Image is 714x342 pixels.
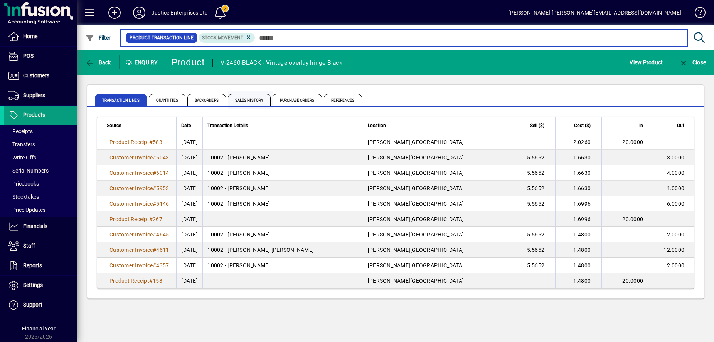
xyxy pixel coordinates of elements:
a: Settings [4,276,77,295]
td: 1.4800 [555,242,601,258]
span: Customers [23,72,49,79]
span: Stocktakes [8,194,39,200]
span: 20.0000 [622,278,643,284]
button: Add [102,6,127,20]
a: Receipts [4,125,77,138]
span: Customer Invoice [109,185,153,191]
span: Purchase Orders [273,94,322,106]
td: 5.5652 [509,227,555,242]
div: Sell ($) [514,121,551,130]
span: Quantities [149,94,185,106]
td: 10002 - [PERSON_NAME] [202,227,363,242]
button: Profile [127,6,152,20]
button: View Product [628,55,665,69]
td: [DATE] [176,227,202,242]
span: In [639,121,643,130]
span: Suppliers [23,92,45,98]
td: 5.5652 [509,181,555,196]
div: Cost ($) [560,121,598,130]
span: 6.0000 [667,201,685,207]
div: Date [181,121,198,130]
td: [DATE] [176,258,202,273]
span: 1.0000 [667,185,685,191]
span: [PERSON_NAME][GEOGRAPHIC_DATA] [368,216,464,222]
span: [PERSON_NAME][GEOGRAPHIC_DATA] [368,262,464,268]
span: Serial Numbers [8,168,49,174]
a: Customer Invoice#4645 [107,230,172,239]
span: Receipts [8,128,33,134]
span: Transfers [8,141,35,148]
span: References [324,94,362,106]
div: Justice Enterprises Ltd [152,7,208,19]
span: 4357 [156,262,169,268]
span: # [149,139,153,145]
td: 1.4800 [555,227,601,242]
button: Back [83,55,113,69]
span: # [153,231,156,238]
a: Customer Invoice#4611 [107,246,172,254]
span: Cost ($) [574,121,591,130]
span: Customer Invoice [109,170,153,176]
td: 10002 - [PERSON_NAME] [PERSON_NAME] [202,242,363,258]
span: Customer Invoice [109,201,153,207]
span: # [153,185,156,191]
a: Product Receipt#267 [107,215,165,223]
span: [PERSON_NAME][GEOGRAPHIC_DATA] [368,185,464,191]
app-page-header-button: Back [77,55,120,69]
td: [DATE] [176,150,202,165]
a: Customers [4,66,77,85]
td: 5.5652 [509,258,555,273]
span: Back [85,59,111,65]
td: [DATE] [176,165,202,181]
td: 2.0260 [555,134,601,150]
td: 1.4800 [555,273,601,288]
span: Write Offs [8,154,36,161]
span: Customer Invoice [109,262,153,268]
span: Product Receipt [109,216,149,222]
span: Products [23,112,45,118]
button: Close [677,55,708,69]
td: 5.5652 [509,165,555,181]
a: Reports [4,256,77,275]
a: Support [4,295,77,315]
span: Customer Invoice [109,231,153,238]
span: Sell ($) [530,121,544,130]
span: [PERSON_NAME][GEOGRAPHIC_DATA] [368,231,464,238]
span: # [149,216,153,222]
span: [PERSON_NAME][GEOGRAPHIC_DATA] [368,201,464,207]
span: [PERSON_NAME][GEOGRAPHIC_DATA] [368,247,464,253]
a: POS [4,47,77,66]
td: 10002 - [PERSON_NAME] [202,165,363,181]
span: 4.0000 [667,170,685,176]
a: Serial Numbers [4,164,77,177]
a: Customer Invoice#4357 [107,261,172,270]
span: 20.0000 [622,139,643,145]
td: 1.6630 [555,150,601,165]
span: # [153,154,156,161]
span: Stock movement [202,35,243,40]
span: [PERSON_NAME][GEOGRAPHIC_DATA] [368,154,464,161]
span: 158 [153,278,162,284]
span: Location [368,121,386,130]
td: 10002 - [PERSON_NAME] [202,150,363,165]
td: [DATE] [176,242,202,258]
td: 10002 - [PERSON_NAME] [202,258,363,273]
div: Location [368,121,504,130]
a: Staff [4,236,77,256]
a: Pricebooks [4,177,77,190]
app-page-header-button: Close enquiry [671,55,714,69]
span: 2.0000 [667,262,685,268]
span: Sales History [228,94,271,106]
a: Transfers [4,138,77,151]
td: 10002 - [PERSON_NAME] [202,196,363,211]
a: Knowledge Base [689,2,704,27]
span: 12.0000 [663,247,684,253]
span: Staff [23,243,35,249]
div: Source [107,121,172,130]
a: Stocktakes [4,190,77,203]
span: 20.0000 [622,216,643,222]
a: Customer Invoice#5953 [107,184,172,193]
span: View Product [630,56,663,69]
span: Close [679,59,706,65]
td: 1.6996 [555,196,601,211]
